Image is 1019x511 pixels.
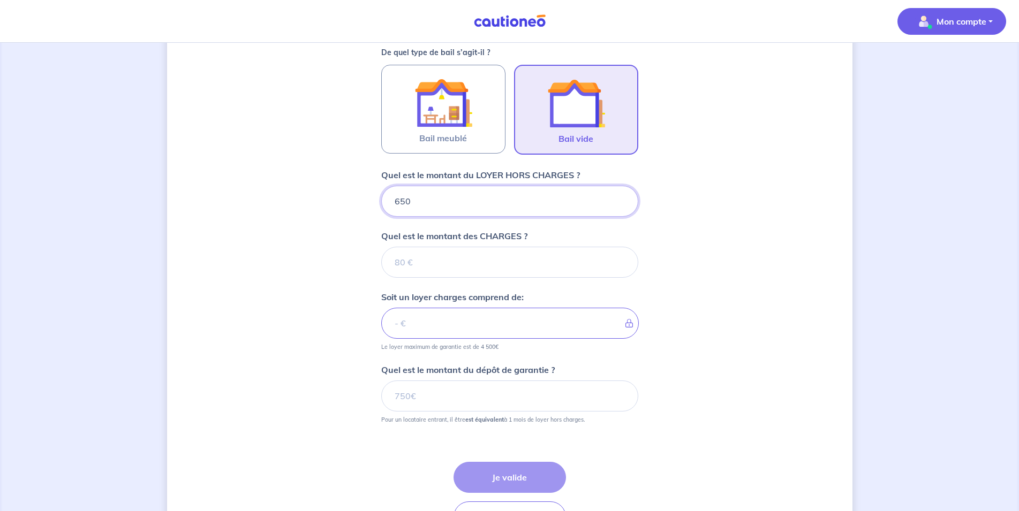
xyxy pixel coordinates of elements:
p: Mon compte [937,15,986,28]
p: De quel type de bail s’agit-il ? [381,49,638,56]
input: 80 € [381,247,638,278]
img: Cautioneo [470,14,550,28]
p: Quel est le montant du dépôt de garantie ? [381,363,555,376]
p: Pour un locataire entrant, il être à 1 mois de loyer hors charges. [381,416,585,423]
input: 750€ [381,186,638,217]
span: Bail meublé [419,132,467,144]
p: Quel est le montant des CHARGES ? [381,230,527,242]
button: illu_account_valid_menu.svgMon compte [897,8,1006,35]
img: illu_empty_lease.svg [547,74,605,132]
img: illu_furnished_lease.svg [414,74,472,132]
p: Quel est le montant du LOYER HORS CHARGES ? [381,169,580,181]
p: Le loyer maximum de garantie est de 4 500€ [381,343,499,350]
img: illu_account_valid_menu.svg [915,13,932,30]
span: Bail vide [558,132,593,145]
input: - € [381,308,639,339]
input: 750€ [381,380,638,411]
p: Soit un loyer charges comprend de: [381,291,524,303]
strong: est équivalent [465,416,504,423]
